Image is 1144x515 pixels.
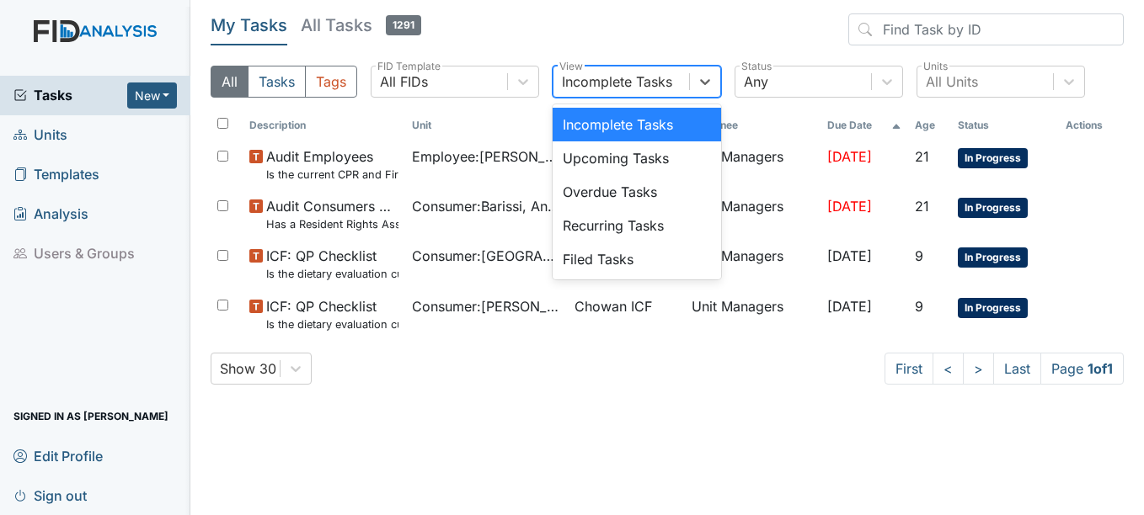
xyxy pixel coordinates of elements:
[266,196,398,232] span: Audit Consumers Charts Has a Resident Rights Assessment form been completed (18 years or older)?
[127,82,178,109] button: New
[958,148,1028,168] span: In Progress
[885,353,1124,385] nav: task-pagination
[412,196,561,216] span: Consumer : Barissi, Angel
[827,247,872,264] span: [DATE]
[386,15,421,35] span: 1291
[266,296,398,332] span: ICF: QP Checklist Is the dietary evaluation current? (document the date in the comment section)
[958,298,1028,318] span: In Progress
[217,118,228,129] input: Toggle All Rows Selected
[220,358,276,379] div: Show 30
[248,66,306,98] button: Tasks
[266,146,398,183] span: Audit Employees Is the current CPR and First Aid Training Certificate found in the file(2 years)?
[266,246,398,282] span: ICF: QP Checklist Is the dietary evaluation current? (document the date in the comment section)
[266,167,398,183] small: Is the current CPR and First Aid Training Certificate found in the file(2 years)?
[827,198,872,215] span: [DATE]
[963,353,994,385] a: >
[744,72,768,92] div: Any
[685,189,821,239] td: Unit Managers
[13,482,87,508] span: Sign out
[821,111,908,140] th: Toggle SortBy
[575,296,652,316] span: Chowan ICF
[305,66,357,98] button: Tags
[685,289,821,339] td: Unit Managers
[553,209,721,242] div: Recurring Tasks
[13,162,99,188] span: Templates
[885,353,933,385] a: First
[412,296,561,316] span: Consumer : [PERSON_NAME]
[13,85,127,105] a: Tasks
[993,353,1041,385] a: Last
[1059,111,1124,140] th: Actions
[685,239,821,289] td: Unit Managers
[908,111,951,140] th: Toggle SortBy
[951,111,1058,140] th: Toggle SortBy
[13,201,88,227] span: Analysis
[1088,360,1113,377] strong: 1 of 1
[926,72,978,92] div: All Units
[412,146,561,167] span: Employee : [PERSON_NAME]
[915,148,929,165] span: 21
[958,198,1028,218] span: In Progress
[301,13,421,37] h5: All Tasks
[553,175,721,209] div: Overdue Tasks
[243,111,405,140] th: Toggle SortBy
[13,122,67,148] span: Units
[211,66,357,98] div: Type filter
[685,140,821,189] td: Unit Managers
[405,111,568,140] th: Toggle SortBy
[13,443,103,469] span: Edit Profile
[848,13,1124,45] input: Find Task by ID
[13,403,168,429] span: Signed in as [PERSON_NAME]
[915,247,923,264] span: 9
[412,246,561,266] span: Consumer : [GEOGRAPHIC_DATA], [US_STATE]
[685,111,821,140] th: Assignee
[827,148,872,165] span: [DATE]
[958,247,1028,268] span: In Progress
[915,298,923,315] span: 9
[266,216,398,232] small: Has a Resident Rights Assessment form been completed (18 years or older)?
[266,316,398,332] small: Is the dietary evaluation current? (document the date in the comment section)
[380,72,428,92] div: All FIDs
[562,72,672,92] div: Incomplete Tasks
[933,353,964,385] a: <
[266,266,398,282] small: Is the dietary evaluation current? (document the date in the comment section)
[827,298,872,315] span: [DATE]
[553,141,721,175] div: Upcoming Tasks
[553,242,721,276] div: Filed Tasks
[211,66,249,98] button: All
[211,13,287,37] h5: My Tasks
[553,108,721,141] div: Incomplete Tasks
[1040,353,1124,385] span: Page
[915,198,929,215] span: 21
